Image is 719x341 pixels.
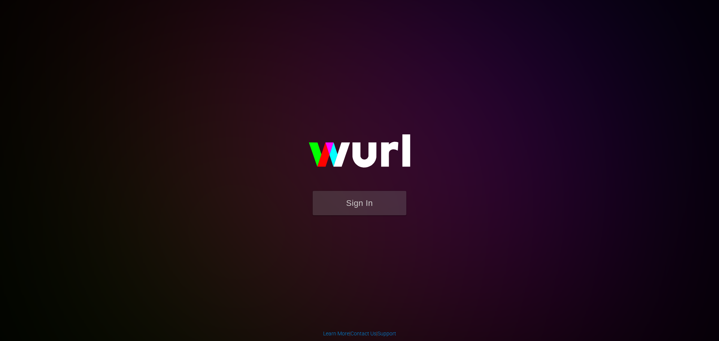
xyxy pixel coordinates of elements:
a: Learn More [323,331,349,337]
button: Sign In [313,191,406,215]
a: Contact Us [351,331,376,337]
div: | | [323,330,396,337]
img: wurl-logo-on-black-223613ac3d8ba8fe6dc639794a292ebdb59501304c7dfd60c99c58986ef67473.svg [285,118,434,191]
a: Support [377,331,396,337]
